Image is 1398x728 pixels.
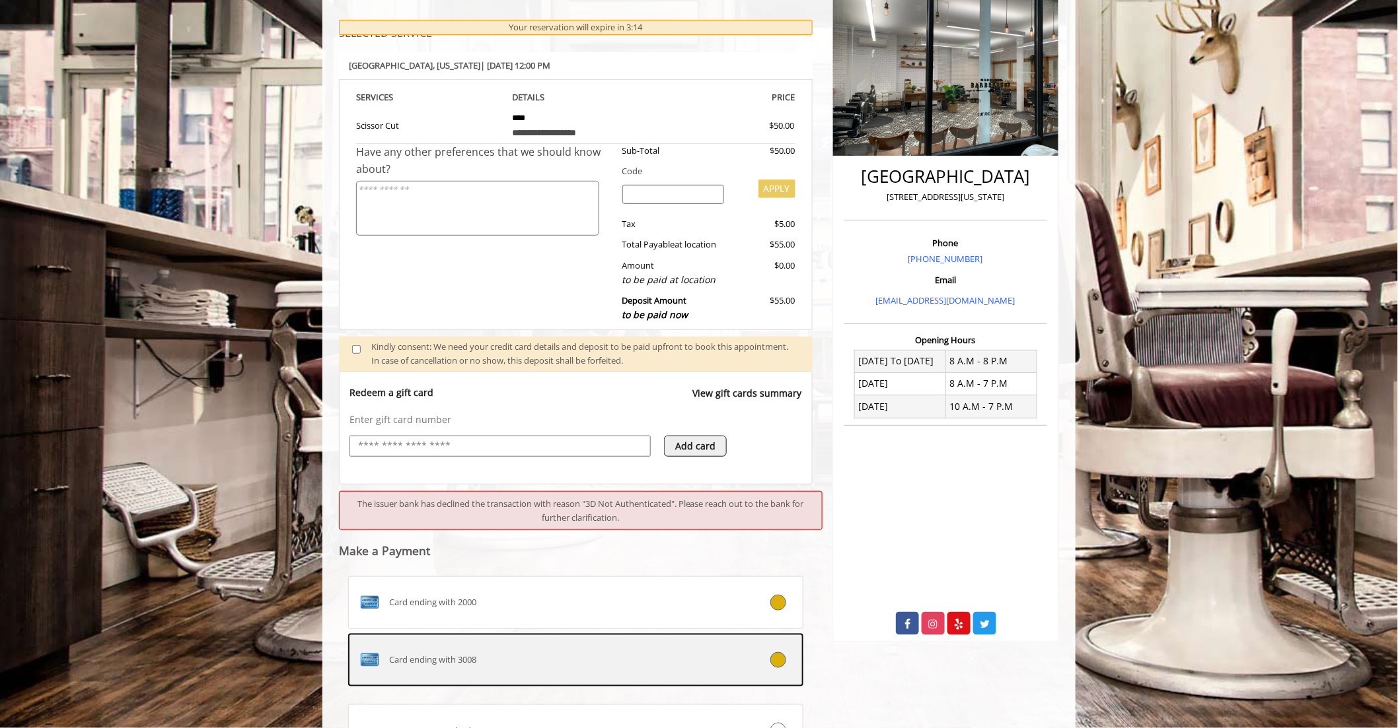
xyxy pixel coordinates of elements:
[612,164,795,178] div: Code
[339,545,430,557] label: Make a Payment
[758,180,795,198] button: APPLY
[734,259,795,287] div: $0.00
[848,275,1044,284] h3: Email
[433,59,480,71] span: , [US_STATE]
[389,653,476,667] span: Card ending with 3008
[349,59,550,71] b: [GEOGRAPHIC_DATA] | [DATE] 12:00 PM
[734,294,795,322] div: $55.00
[945,350,1037,372] td: 8 A.M - 8 P.M
[848,190,1044,204] p: [STREET_ADDRESS][US_STATE]
[675,238,717,250] span: at location
[734,217,795,231] div: $5.00
[612,217,735,231] div: Tax
[945,372,1037,395] td: 8 A.M - 7 P.M
[349,413,802,426] p: Enter gift card number
[649,90,795,105] th: PRICE
[622,308,688,321] span: to be paid now
[339,491,823,531] div: The issuer bank has declined the transaction with reason "3D Not Authenticated". Please reach out...
[855,350,946,372] td: [DATE] To [DATE]
[693,386,802,413] a: View gift cards summary
[339,28,813,40] h3: SELECTED SERVICE
[848,167,1044,186] h2: [GEOGRAPHIC_DATA]
[734,144,795,158] div: $50.00
[356,144,612,178] div: Have any other preferences that we should know about?
[612,144,735,158] div: Sub-Total
[945,395,1037,418] td: 10 A.M - 7 P.M
[848,238,1044,248] h3: Phone
[722,119,795,133] div: $50.00
[339,20,813,35] div: Your reservation will expire in 3:14
[855,372,946,395] td: [DATE]
[359,649,380,671] img: AMEX
[503,90,649,105] th: DETAILS
[908,253,983,265] a: [PHONE_NUMBER]
[664,436,727,457] button: Add card
[734,238,795,251] div: $55.00
[356,105,503,144] td: Scissor Cut
[349,386,433,399] p: Redeem a gift card
[612,259,735,287] div: Amount
[855,395,946,418] td: [DATE]
[389,595,476,609] span: Card ending with 2000
[622,294,688,321] b: Deposit Amount
[876,294,1015,306] a: [EMAIL_ADDRESS][DOMAIN_NAME]
[388,91,393,103] span: S
[622,273,725,287] div: to be paid at location
[359,592,380,613] img: AMEX
[844,335,1047,345] h3: Opening Hours
[356,90,503,105] th: SERVICE
[612,238,735,251] div: Total Payable
[371,340,799,368] div: Kindly consent: We need your credit card details and deposit to be paid upfront to book this appo...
